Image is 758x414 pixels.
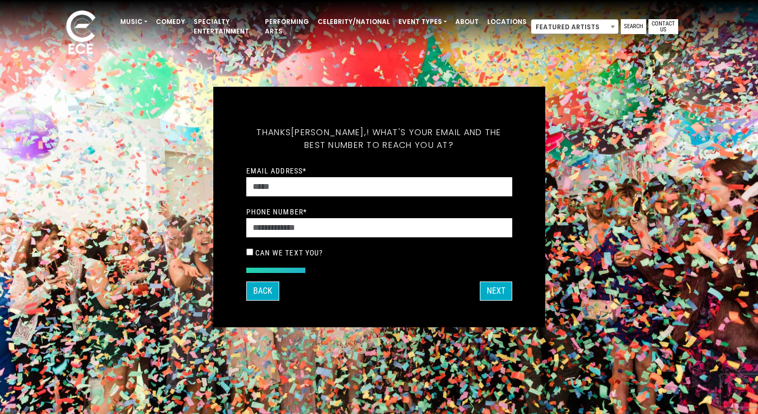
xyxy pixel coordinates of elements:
a: Locations [483,13,531,31]
span: [PERSON_NAME], [291,126,366,138]
span: Featured Artists [531,19,619,34]
button: Back [246,281,279,301]
a: Celebrity/National [313,13,394,31]
a: Performing Arts [261,13,313,40]
label: Can we text you? [255,248,323,258]
button: Next [480,281,512,301]
a: Event Types [394,13,451,31]
a: Music [116,13,152,31]
h5: Thanks ! What's your email and the best number to reach you at? [246,113,512,164]
label: Phone Number [246,207,307,217]
a: Comedy [152,13,189,31]
label: Email Address [246,166,307,176]
a: Specialty Entertainment [189,13,261,40]
a: Contact Us [648,19,678,34]
a: About [451,13,483,31]
a: Search [621,19,646,34]
img: ece_new_logo_whitev2-1.png [54,7,107,59]
span: Featured Artists [531,20,618,35]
